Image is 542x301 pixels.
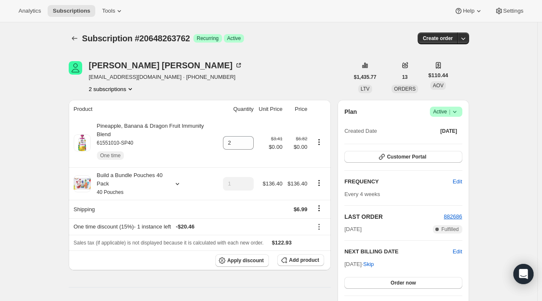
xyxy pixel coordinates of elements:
[91,122,218,164] div: Pineapple, Banana & Dragon Fruit Immunity Blend
[344,127,377,135] span: Created Date
[294,206,308,212] span: $6.99
[449,5,488,17] button: Help
[444,213,462,220] a: 882686
[358,258,379,271] button: Skip
[197,35,219,42] span: Recurring
[312,137,326,147] button: Product actions
[89,61,243,70] div: [PERSON_NAME] [PERSON_NAME]
[344,151,462,163] button: Customer Portal
[296,136,307,141] small: $6.82
[397,71,413,83] button: 13
[312,178,326,188] button: Product actions
[91,171,166,196] div: Build a Bundle Pouches 40 Pack
[344,212,444,221] h2: LAST ORDER
[287,180,307,187] span: $136.40
[89,85,135,93] button: Product actions
[287,143,307,151] span: $0.00
[89,73,243,81] span: [EMAIL_ADDRESS][DOMAIN_NAME] · [PHONE_NUMBER]
[344,191,380,197] span: Every 4 weeks
[391,279,416,286] span: Order now
[394,86,416,92] span: ORDERS
[102,8,115,14] span: Tools
[344,177,453,186] h2: FREQUENCY
[97,140,134,146] small: 61551010-SP40
[97,189,123,195] small: 40 Pouches
[269,143,283,151] span: $0.00
[74,134,91,151] img: product img
[361,86,370,92] span: LTV
[285,100,310,118] th: Price
[19,8,41,14] span: Analytics
[448,175,467,188] button: Edit
[48,5,95,17] button: Subscriptions
[463,8,474,14] span: Help
[227,257,264,264] span: Apply discount
[53,8,90,14] span: Subscriptions
[503,8,523,14] span: Settings
[69,200,220,218] th: Shipping
[363,260,374,269] span: Skip
[100,152,121,159] span: One time
[441,226,459,233] span: Fulfilled
[13,5,46,17] button: Analytics
[433,107,459,116] span: Active
[220,100,256,118] th: Quantity
[344,225,362,234] span: [DATE]
[344,107,357,116] h2: Plan
[349,71,381,83] button: $1,435.77
[215,254,269,267] button: Apply discount
[227,35,241,42] span: Active
[402,74,408,81] span: 13
[69,61,82,75] span: Lukas Ratz
[344,247,453,256] h2: NEXT BILLING DATE
[277,254,324,266] button: Add product
[435,125,462,137] button: [DATE]
[263,180,282,187] span: $136.40
[440,128,457,134] span: [DATE]
[271,136,282,141] small: $3.41
[69,32,80,44] button: Subscriptions
[272,239,292,246] span: $122.93
[344,277,462,289] button: Order now
[513,264,534,284] div: Open Intercom Messenger
[387,153,426,160] span: Customer Portal
[423,35,453,42] span: Create order
[97,5,129,17] button: Tools
[433,83,443,89] span: AOV
[449,108,450,115] span: |
[69,100,220,118] th: Product
[312,204,326,213] button: Shipping actions
[453,247,462,256] button: Edit
[428,71,448,80] span: $110.44
[490,5,529,17] button: Settings
[74,240,264,246] span: Sales tax (if applicable) is not displayed because it is calculated with each new order.
[289,257,319,263] span: Add product
[74,223,308,231] div: One time discount (15%) - 1 instance left
[256,100,285,118] th: Unit Price
[82,34,190,43] span: Subscription #20648263762
[444,212,462,221] button: 882686
[354,74,376,81] span: $1,435.77
[418,32,458,44] button: Create order
[344,261,374,267] span: [DATE] ·
[176,223,194,231] span: - $20.46
[453,177,462,186] span: Edit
